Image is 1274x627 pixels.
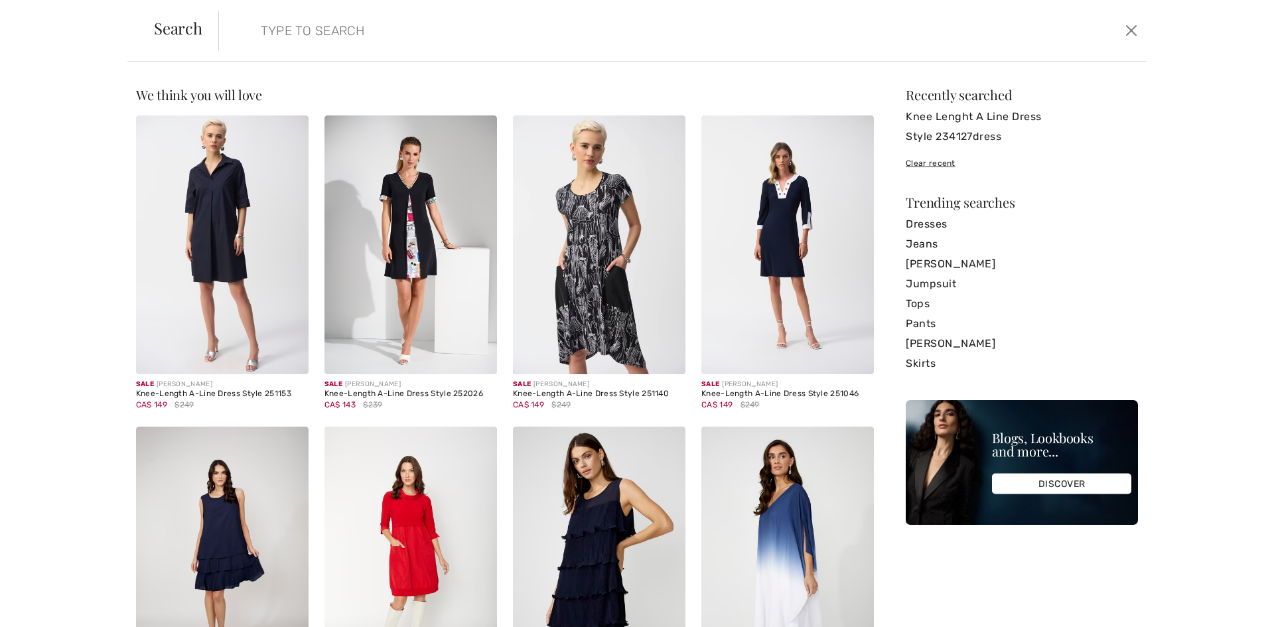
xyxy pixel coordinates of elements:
span: Sale [701,380,719,388]
span: CA$ 143 [324,400,356,409]
span: $249 [741,399,760,411]
div: Blogs, Lookbooks and more... [992,431,1131,458]
span: Chat [29,9,56,21]
img: Knee-Length A-Line Dress Style 251140. Black/Vanilla [513,115,685,374]
span: $249 [551,399,571,411]
img: Knee-Length A-Line Dress Style 251153. Midnight Blue [136,115,309,374]
span: CA$ 149 [513,400,544,409]
span: CA$ 149 [136,400,167,409]
span: $249 [175,399,194,411]
div: Knee-Length A-Line Dress Style 251046 [701,389,874,399]
span: CA$ 149 [701,400,733,409]
img: Knee-Length A-Line Dress Style 251046. Midnight Blue/Vanilla [701,115,874,374]
a: [PERSON_NAME] [906,334,1138,354]
img: Blogs, Lookbooks and more... [906,400,1138,525]
input: TYPE TO SEARCH [251,11,904,50]
a: Skirts [906,354,1138,374]
span: We think you will love [136,86,262,104]
div: [PERSON_NAME] [513,380,685,389]
a: Knee Lenght A Line Dress [906,107,1138,127]
div: Knee-Length A-Line Dress Style 251140 [513,389,685,399]
span: Search [154,20,202,36]
a: Dresses [906,214,1138,234]
span: Sale [513,380,531,388]
a: Pants [906,314,1138,334]
span: Sale [136,380,154,388]
div: [PERSON_NAME] [136,380,309,389]
div: DISCOVER [992,474,1131,494]
div: [PERSON_NAME] [324,380,497,389]
div: Trending searches [906,196,1138,209]
a: Tops [906,294,1138,314]
a: Jumpsuit [906,274,1138,294]
img: Knee-Length A-Line Dress Style 252026. Black/Multi [324,115,497,374]
div: Knee-Length A-Line Dress Style 251153 [136,389,309,399]
a: [PERSON_NAME] [906,254,1138,274]
div: Knee-Length A-Line Dress Style 252026 [324,389,497,399]
div: [PERSON_NAME] [701,380,874,389]
div: Clear recent [906,157,1138,169]
button: Close [1121,20,1141,41]
a: Jeans [906,234,1138,254]
div: Recently searched [906,88,1138,102]
a: Style 234127dress [906,127,1138,147]
span: $239 [363,399,382,411]
span: Sale [324,380,342,388]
